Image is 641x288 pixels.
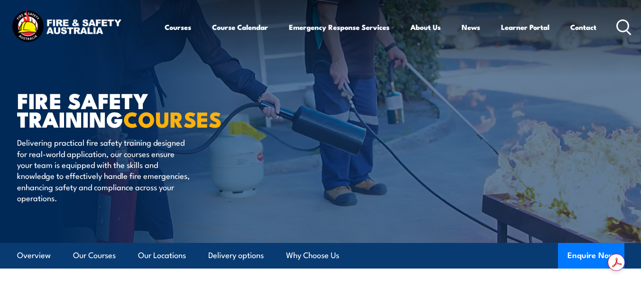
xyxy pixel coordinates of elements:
[17,243,51,268] a: Overview
[558,243,624,269] button: Enquire Now
[208,243,264,268] a: Delivery options
[17,137,190,203] p: Delivering practical fire safety training designed for real-world application, our courses ensure...
[570,16,596,38] a: Contact
[212,16,268,38] a: Course Calendar
[123,102,222,135] strong: COURSES
[286,243,339,268] a: Why Choose Us
[410,16,441,38] a: About Us
[17,91,251,128] h1: FIRE SAFETY TRAINING
[138,243,186,268] a: Our Locations
[165,16,191,38] a: Courses
[73,243,116,268] a: Our Courses
[289,16,390,38] a: Emergency Response Services
[462,16,480,38] a: News
[501,16,549,38] a: Learner Portal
